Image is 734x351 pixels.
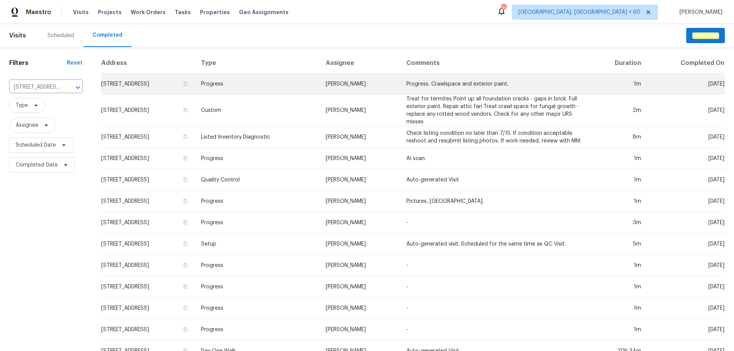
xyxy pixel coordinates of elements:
span: [PERSON_NAME] [676,8,723,16]
td: [STREET_ADDRESS] [101,319,195,340]
input: Search for an address... [9,81,61,93]
td: [DATE] [647,276,725,298]
button: Copy Address [182,240,189,247]
td: Progress [195,148,320,169]
button: Copy Address [182,155,189,162]
td: 1m [588,191,647,212]
td: [PERSON_NAME] [320,95,400,126]
td: [DATE] [647,73,725,95]
span: Visits [9,27,26,44]
td: Progress [195,73,320,95]
td: Quality Control [195,169,320,191]
td: [PERSON_NAME] [320,255,400,276]
span: Tasks [175,10,191,15]
button: Copy Address [182,283,189,290]
td: Progress. Crawlspace and exterior paint. [400,73,588,95]
td: [DATE] [647,95,725,126]
span: Projects [98,8,122,16]
td: 1m [588,298,647,319]
td: - [400,255,588,276]
td: Progress [195,191,320,212]
td: [PERSON_NAME] [320,73,400,95]
td: 1m [588,148,647,169]
button: Copy Address [182,80,189,87]
th: Comments [400,53,588,73]
td: [STREET_ADDRESS] [101,212,195,233]
td: [STREET_ADDRESS] [101,255,195,276]
button: Copy Address [182,219,189,226]
td: Auto-generated Visit [400,169,588,191]
td: 1m [588,255,647,276]
td: [PERSON_NAME] [320,319,400,340]
td: 3m [588,212,647,233]
td: [DATE] [647,233,725,255]
td: Check listing condition no later than 7/15. If condition acceptable reshoot and resubmit listing ... [400,126,588,148]
td: [DATE] [647,169,725,191]
td: [STREET_ADDRESS] [101,148,195,169]
button: Copy Address [182,133,189,140]
td: 1m [588,319,647,340]
button: Copy Address [182,262,189,269]
td: Progress [195,298,320,319]
td: - [400,212,588,233]
span: Properties [200,8,230,16]
td: 2m [588,95,647,126]
td: [STREET_ADDRESS] [101,276,195,298]
td: 1m [588,276,647,298]
span: [GEOGRAPHIC_DATA], [GEOGRAPHIC_DATA] + 60 [518,8,640,16]
td: [DATE] [647,148,725,169]
button: Copy Address [182,176,189,183]
td: Listed Inventory Diagnostic [195,126,320,148]
td: Progress [195,255,320,276]
div: 702 [501,5,506,12]
td: Auto-generated visit. Scheduled for the same time as QC Visit. [400,233,588,255]
td: [DATE] [647,298,725,319]
td: Pictures, [GEOGRAPHIC_DATA]. [400,191,588,212]
td: [DATE] [647,126,725,148]
th: Type [195,53,320,73]
em: Schedule [692,32,719,39]
div: Scheduled [47,32,74,39]
span: Completed Date [16,161,58,169]
th: Address [101,53,195,73]
div: Completed [93,31,122,39]
th: Assignee [320,53,400,73]
span: Type [16,102,28,109]
td: Progress [195,319,320,340]
td: [STREET_ADDRESS] [101,95,195,126]
td: AI scan. [400,148,588,169]
td: Setup [195,233,320,255]
td: [PERSON_NAME] [320,169,400,191]
td: [DATE] [647,319,725,340]
td: [PERSON_NAME] [320,191,400,212]
td: - [400,319,588,340]
span: Work Orders [131,8,166,16]
button: Schedule [686,28,725,44]
td: [STREET_ADDRESS] [101,73,195,95]
button: Copy Address [182,326,189,333]
td: [PERSON_NAME] [320,148,400,169]
td: [STREET_ADDRESS] [101,233,195,255]
td: 1m [588,73,647,95]
button: Copy Address [182,107,189,113]
td: 1m [588,169,647,191]
td: [DATE] [647,255,725,276]
td: [STREET_ADDRESS] [101,191,195,212]
td: [DATE] [647,212,725,233]
th: Duration [588,53,647,73]
td: Treat for termites Point up all foundation cracks - gaps in brick. Full exterior paint. Repair at... [400,95,588,126]
td: 5m [588,233,647,255]
td: Progress [195,276,320,298]
td: [PERSON_NAME] [320,126,400,148]
td: - [400,298,588,319]
button: Copy Address [182,304,189,311]
button: Open [73,82,83,93]
td: [DATE] [647,191,725,212]
td: [PERSON_NAME] [320,276,400,298]
td: Progress [195,212,320,233]
td: [STREET_ADDRESS] [101,126,195,148]
button: Copy Address [182,197,189,204]
td: 8m [588,126,647,148]
span: Scheduled Date [16,141,56,149]
td: [PERSON_NAME] [320,233,400,255]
